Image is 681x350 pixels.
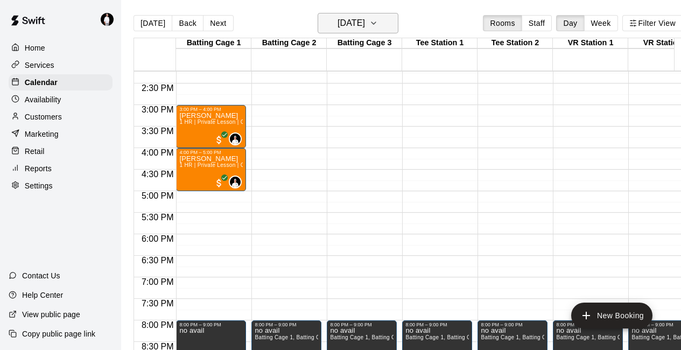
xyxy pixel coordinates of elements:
[556,15,584,31] button: Day
[481,322,544,327] div: 8:00 PM – 9:00 PM
[483,15,522,31] button: Rooms
[553,38,628,48] div: VR Station 1
[9,109,113,125] a: Customers
[251,38,327,48] div: Batting Cage 2
[179,322,243,327] div: 8:00 PM – 9:00 PM
[338,16,365,31] h6: [DATE]
[139,105,177,114] span: 3:00 PM
[25,43,45,53] p: Home
[139,234,177,243] span: 6:00 PM
[405,322,469,327] div: 8:00 PM – 9:00 PM
[22,328,95,339] p: Copy public page link
[9,92,113,108] a: Availability
[584,15,618,31] button: Week
[233,132,242,145] span: Caden (Cope) Copeland
[203,15,233,31] button: Next
[179,107,243,112] div: 3:00 PM – 4:00 PM
[176,105,246,148] div: 3:00 PM – 4:00 PM: Charles Johnson
[101,13,114,26] img: Travis Hamilton
[25,180,53,191] p: Settings
[230,177,241,187] img: Caden (Cope) Copeland
[255,334,576,340] span: Batting Cage 1, Batting Cage 2, Batting Cage 3, Tee Station 1, Tee Station 2, VR Station 1, VR St...
[139,213,177,222] span: 5:30 PM
[233,176,242,188] span: Caden (Cope) Copeland
[139,127,177,136] span: 3:30 PM
[330,334,651,340] span: Batting Cage 1, Batting Cage 2, Batting Cage 3, Tee Station 1, Tee Station 2, VR Station 1, VR St...
[229,132,242,145] div: Caden (Cope) Copeland
[9,40,113,56] a: Home
[214,135,224,145] span: All customers have paid
[9,178,113,194] a: Settings
[139,83,177,93] span: 2:30 PM
[139,320,177,330] span: 8:00 PM
[139,256,177,265] span: 6:30 PM
[22,290,63,300] p: Help Center
[318,13,398,33] button: [DATE]
[25,163,52,174] p: Reports
[9,57,113,73] a: Services
[571,303,652,328] button: add
[25,77,58,88] p: Calendar
[134,15,172,31] button: [DATE]
[9,143,113,159] a: Retail
[25,111,62,122] p: Customers
[25,60,54,71] p: Services
[9,160,113,177] a: Reports
[25,146,45,157] p: Retail
[179,119,305,125] span: 1 HR | Private Lesson | Coach [PERSON_NAME]
[330,322,394,327] div: 8:00 PM – 9:00 PM
[179,162,305,168] span: 1 HR | Private Lesson | Coach [PERSON_NAME]
[139,148,177,157] span: 4:00 PM
[176,38,251,48] div: Batting Cage 1
[556,322,620,327] div: 8:00 PM – 9:00 PM
[478,38,553,48] div: Tee Station 2
[139,277,177,286] span: 7:00 PM
[25,129,59,139] p: Marketing
[139,170,177,179] span: 4:30 PM
[522,15,552,31] button: Staff
[172,15,203,31] button: Back
[22,270,60,281] p: Contact Us
[229,176,242,188] div: Caden (Cope) Copeland
[139,299,177,308] span: 7:30 PM
[25,94,61,105] p: Availability
[9,126,113,142] a: Marketing
[99,9,121,30] div: Travis Hamilton
[402,38,478,48] div: Tee Station 1
[230,134,241,144] img: Caden (Cope) Copeland
[179,150,243,155] div: 4:00 PM – 5:00 PM
[214,178,224,188] span: All customers have paid
[139,191,177,200] span: 5:00 PM
[327,38,402,48] div: Batting Cage 3
[176,148,246,191] div: 4:00 PM – 5:00 PM: Tommy Johnson
[22,309,80,320] p: View public page
[255,322,318,327] div: 8:00 PM – 9:00 PM
[9,74,113,90] a: Calendar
